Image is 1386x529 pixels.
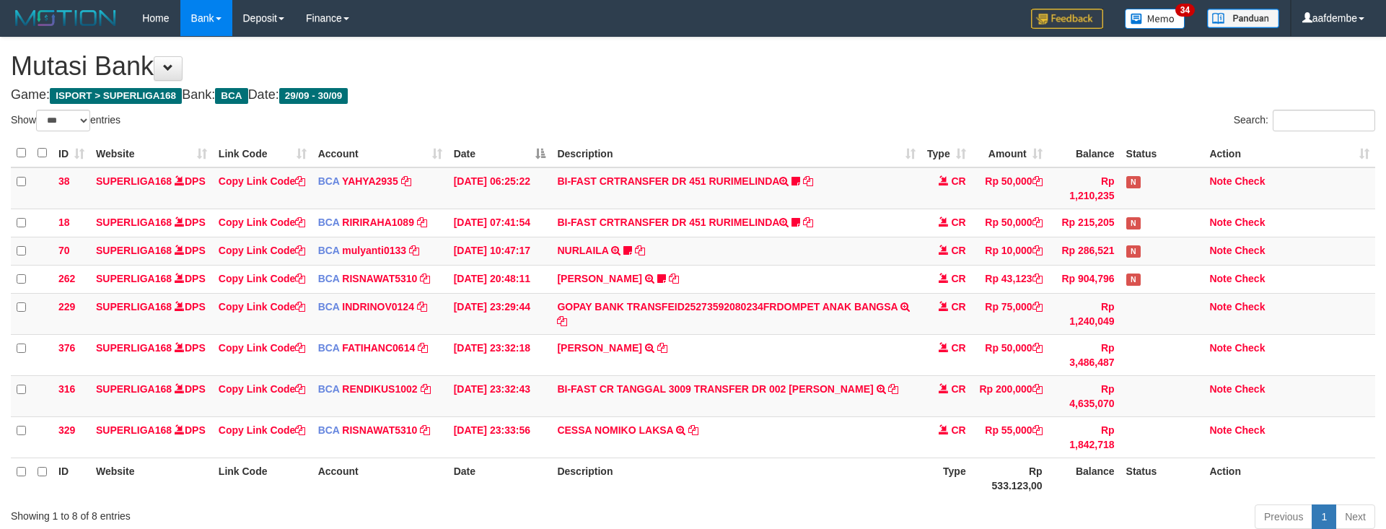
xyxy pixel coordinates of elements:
[421,383,431,395] a: Copy RENDIKUS1002 to clipboard
[972,375,1048,416] td: Rp 200,000
[1234,342,1265,354] a: Check
[58,175,70,187] span: 38
[318,175,340,187] span: BCA
[11,52,1375,81] h1: Mutasi Bank
[53,139,90,167] th: ID: activate to sort column ascending
[1335,504,1375,529] a: Next
[972,416,1048,458] td: Rp 55,000
[1126,176,1141,188] span: Has Note
[1032,245,1043,256] a: Copy Rp 10,000 to clipboard
[557,383,873,395] a: BI-FAST CR TANGGAL 3009 TRANSFER DR 002 [PERSON_NAME]
[1203,458,1375,499] th: Action
[1209,383,1232,395] a: Note
[318,217,340,228] span: BCA
[1207,9,1279,28] img: panduan.png
[1234,301,1265,312] a: Check
[90,375,213,416] td: DPS
[1126,274,1141,286] span: Has Note
[1209,273,1232,284] a: Note
[1048,375,1120,416] td: Rp 4,635,070
[1209,342,1232,354] a: Note
[1209,217,1232,228] a: Note
[1032,342,1043,354] a: Copy Rp 50,000 to clipboard
[448,139,552,167] th: Date: activate to sort column descending
[951,175,965,187] span: CR
[635,245,645,256] a: Copy NURLAILA to clipboard
[448,416,552,458] td: [DATE] 23:33:56
[219,301,306,312] a: Copy Link Code
[420,273,430,284] a: Copy RISNAWAT5310 to clipboard
[417,301,427,312] a: Copy INDRINOV0124 to clipboard
[90,167,213,209] td: DPS
[1048,416,1120,458] td: Rp 1,842,718
[1255,504,1312,529] a: Previous
[58,217,70,228] span: 18
[90,209,213,237] td: DPS
[1120,458,1204,499] th: Status
[90,416,213,458] td: DPS
[1273,110,1375,131] input: Search:
[972,139,1048,167] th: Amount: activate to sort column ascending
[448,293,552,334] td: [DATE] 23:29:44
[1312,504,1336,529] a: 1
[951,273,965,284] span: CR
[90,293,213,334] td: DPS
[1031,9,1103,29] img: Feedback.jpg
[1048,458,1120,499] th: Balance
[951,342,965,354] span: CR
[951,245,965,256] span: CR
[312,458,448,499] th: Account
[448,167,552,209] td: [DATE] 06:25:22
[401,175,411,187] a: Copy YAHYA2935 to clipboard
[219,383,306,395] a: Copy Link Code
[219,217,306,228] a: Copy Link Code
[1126,217,1141,229] span: Has Note
[279,88,348,104] span: 29/09 - 30/09
[921,458,972,499] th: Type
[219,245,306,256] a: Copy Link Code
[972,293,1048,334] td: Rp 75,000
[1032,301,1043,312] a: Copy Rp 75,000 to clipboard
[342,217,414,228] a: RIRIRAHA1089
[803,217,813,228] a: Copy BI-FAST CRTRANSFER DR 451 RURIMELINDA to clipboard
[50,88,182,104] span: ISPORT > SUPERLIGA168
[1125,9,1185,29] img: Button%20Memo.svg
[557,424,673,436] a: CESSA NOMIKO LAKSA
[11,88,1375,102] h4: Game: Bank: Date:
[1234,424,1265,436] a: Check
[951,301,965,312] span: CR
[1048,265,1120,293] td: Rp 904,796
[342,424,417,436] a: RISNAWAT5310
[803,175,813,187] a: Copy BI-FAST CRTRANSFER DR 451 RURIMELINDA to clipboard
[219,273,306,284] a: Copy Link Code
[420,424,430,436] a: Copy RISNAWAT5310 to clipboard
[448,209,552,237] td: [DATE] 07:41:54
[1234,175,1265,187] a: Check
[1032,273,1043,284] a: Copy Rp 43,123 to clipboard
[318,273,340,284] span: BCA
[342,273,417,284] a: RISNAWAT5310
[1209,175,1232,187] a: Note
[1126,245,1141,258] span: Has Note
[318,383,340,395] span: BCA
[557,342,641,354] a: [PERSON_NAME]
[972,237,1048,265] td: Rp 10,000
[318,245,340,256] span: BCA
[417,217,427,228] a: Copy RIRIRAHA1089 to clipboard
[11,503,566,523] div: Showing 1 to 8 of 8 entries
[90,237,213,265] td: DPS
[1032,175,1043,187] a: Copy Rp 50,000 to clipboard
[342,245,406,256] a: mulyanti0133
[1209,301,1232,312] a: Note
[972,167,1048,209] td: Rp 50,000
[312,139,448,167] th: Account: activate to sort column ascending
[1032,383,1043,395] a: Copy Rp 200,000 to clipboard
[1120,139,1204,167] th: Status
[972,334,1048,375] td: Rp 50,000
[11,110,120,131] label: Show entries
[1048,139,1120,167] th: Balance
[219,424,306,436] a: Copy Link Code
[1234,245,1265,256] a: Check
[448,458,552,499] th: Date
[53,458,90,499] th: ID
